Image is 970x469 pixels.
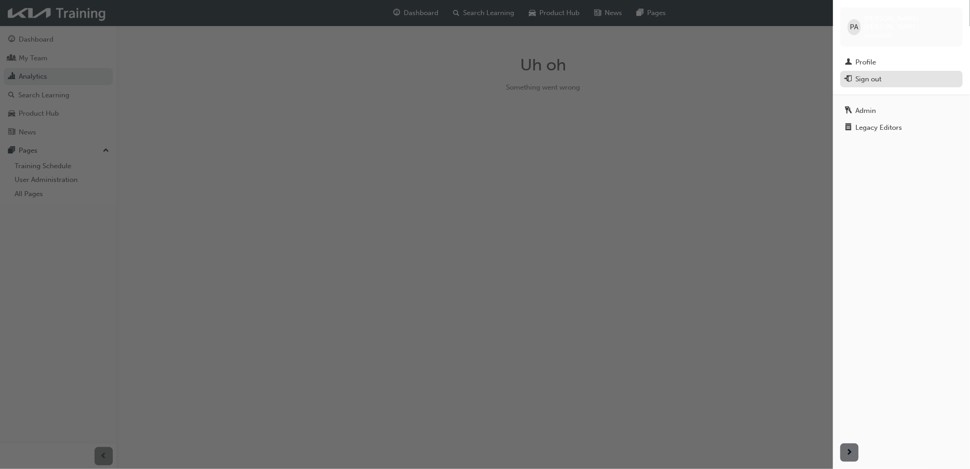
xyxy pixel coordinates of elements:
span: [PERSON_NAME] [PERSON_NAME] [865,15,955,31]
button: Sign out [840,71,963,88]
a: Profile [840,54,963,71]
div: Sign out [855,74,881,85]
a: Admin [840,102,963,119]
div: Legacy Editors [855,123,902,133]
a: Legacy Editors [840,119,963,136]
span: exit-icon [845,75,852,84]
span: keys-icon [845,107,852,115]
span: kausw391 [865,32,892,39]
span: man-icon [845,59,852,67]
span: PA [850,22,858,32]
div: Admin [855,106,876,116]
span: notepad-icon [845,124,852,132]
span: next-icon [846,447,853,458]
div: Profile [855,57,876,68]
